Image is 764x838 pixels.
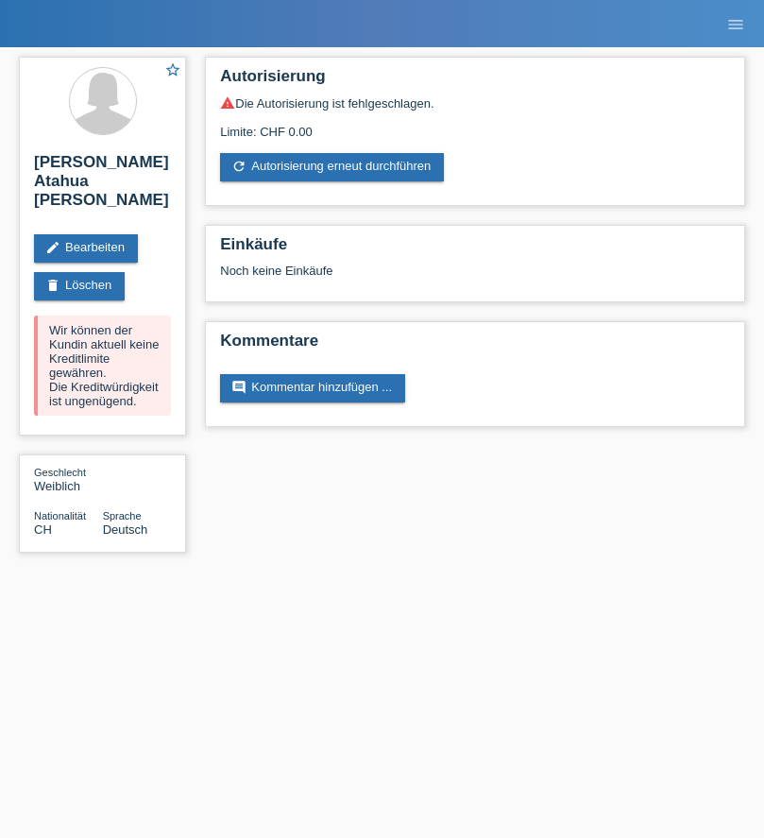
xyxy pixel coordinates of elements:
[220,374,405,402] a: commentKommentar hinzufügen ...
[164,61,181,78] i: star_border
[231,159,246,174] i: refresh
[220,235,730,264] h2: Einkäufe
[34,316,171,416] div: Wir können der Kundin aktuell keine Kreditlimite gewähren. Die Kreditwürdigkeit ist ungenügend.
[103,510,142,522] span: Sprache
[34,234,138,263] a: editBearbeiten
[231,380,246,395] i: comment
[220,95,730,111] div: Die Autorisierung ist fehlgeschlagen.
[220,67,730,95] h2: Autorisierung
[34,510,86,522] span: Nationalität
[717,18,755,29] a: menu
[45,240,60,255] i: edit
[34,153,171,219] h2: [PERSON_NAME] Atahua [PERSON_NAME]
[34,272,125,300] a: deleteLöschen
[103,522,148,537] span: Deutsch
[164,61,181,81] a: star_border
[34,522,52,537] span: Schweiz
[220,264,730,292] div: Noch keine Einkäufe
[220,111,730,139] div: Limite: CHF 0.00
[220,95,235,111] i: warning
[726,15,745,34] i: menu
[45,278,60,293] i: delete
[34,465,103,493] div: Weiblich
[34,467,86,478] span: Geschlecht
[220,153,444,181] a: refreshAutorisierung erneut durchführen
[220,332,730,360] h2: Kommentare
